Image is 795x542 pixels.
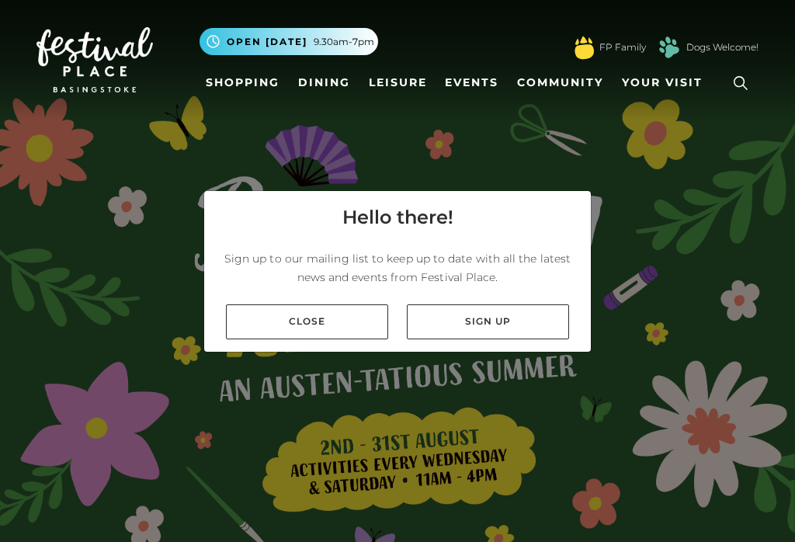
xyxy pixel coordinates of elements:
a: Dogs Welcome! [686,40,759,54]
a: Community [511,68,609,97]
a: Close [226,304,388,339]
span: 9.30am-7pm [314,35,374,49]
span: Open [DATE] [227,35,307,49]
a: Leisure [363,68,433,97]
h4: Hello there! [342,203,453,231]
a: Shopping [200,68,286,97]
a: Your Visit [616,68,717,97]
a: FP Family [599,40,646,54]
a: Dining [292,68,356,97]
img: Festival Place Logo [36,27,153,92]
span: Your Visit [622,75,703,91]
p: Sign up to our mailing list to keep up to date with all the latest news and events from Festival ... [217,249,578,287]
button: Open [DATE] 9.30am-7pm [200,28,378,55]
a: Events [439,68,505,97]
a: Sign up [407,304,569,339]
